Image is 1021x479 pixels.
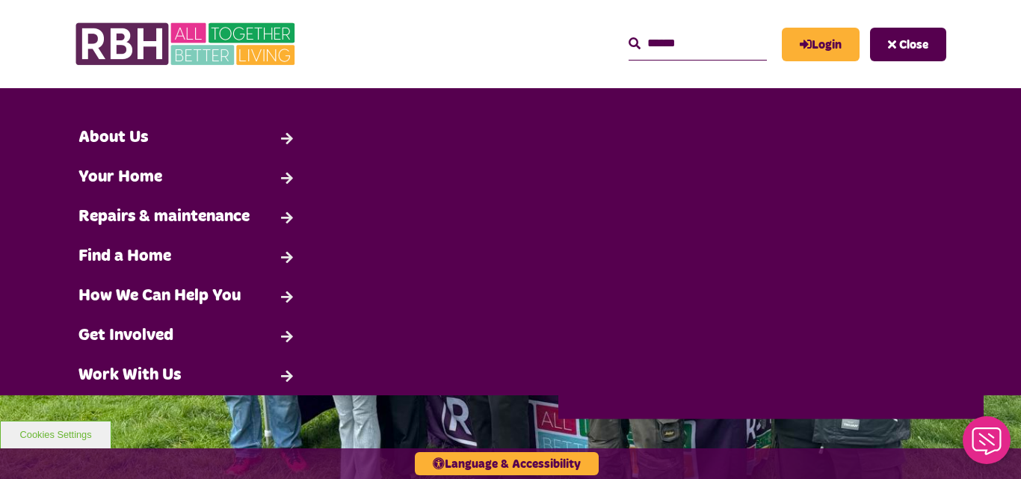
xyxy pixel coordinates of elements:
iframe: Netcall Web Assistant for live chat [954,412,1021,479]
button: Navigation [870,28,946,61]
a: About Us [71,118,304,158]
span: Close [899,39,928,51]
a: Get Involved [71,316,304,356]
input: Search [629,28,767,60]
button: Language & Accessibility [415,452,599,475]
img: RBH [75,15,299,73]
a: MyRBH [782,28,860,61]
a: Your Home [71,158,304,197]
a: Repairs & maintenance [71,197,304,237]
a: Find a Home [71,237,304,276]
a: Work With Us [71,356,304,395]
a: How We Can Help You [71,276,304,316]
